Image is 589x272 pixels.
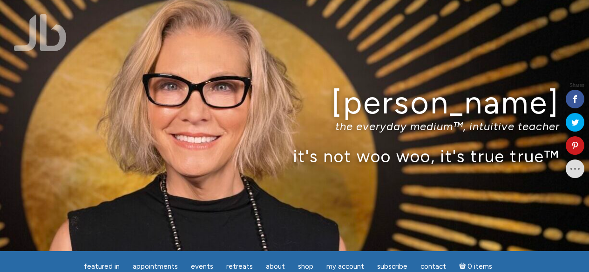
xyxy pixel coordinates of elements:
[226,262,253,271] span: Retreats
[467,263,492,270] span: 0 items
[133,262,178,271] span: Appointments
[30,85,560,120] h1: [PERSON_NAME]
[30,146,560,166] p: it's not woo woo, it's true true™
[191,262,213,271] span: Events
[266,262,285,271] span: About
[326,262,364,271] span: My Account
[84,262,120,271] span: featured in
[14,14,67,51] img: Jamie Butler. The Everyday Medium
[459,262,468,271] i: Cart
[30,119,560,133] p: the everyday medium™, intuitive teacher
[420,262,446,271] span: Contact
[377,262,407,271] span: Subscribe
[569,83,584,88] span: Shares
[298,262,313,271] span: Shop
